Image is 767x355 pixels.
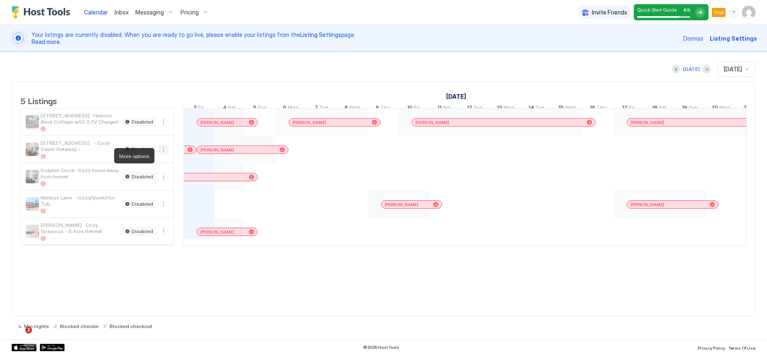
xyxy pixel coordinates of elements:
[713,9,724,16] span: Trial
[363,345,399,350] span: © 2025 Host Tools
[588,102,608,114] a: October 16, 2025
[281,102,300,114] a: October 6, 2025
[743,104,749,113] span: 21
[528,104,534,113] span: 14
[526,102,547,114] a: October 14, 2025
[565,104,576,113] span: Wed
[40,344,65,351] a: Google Play Store
[742,6,755,19] div: User profile
[698,345,725,350] span: Privacy Policy
[385,202,418,207] span: [PERSON_NAME]
[315,104,318,113] span: 7
[60,323,99,329] span: Blocked checkin
[41,112,120,125] span: [STREET_ADDRESS] · Historic Brick Cottage w/LV 2 EV Charger!
[698,343,725,352] a: Privacy Policy
[620,102,637,114] a: October 17, 2025
[435,102,453,114] a: October 11, 2025
[26,225,39,238] div: listing image
[41,222,120,234] span: [PERSON_NAME] · Cozy Spacious - 5 Acre Retreat
[376,104,379,113] span: 9
[444,90,468,102] a: October 1, 2025
[228,104,236,113] span: Sat
[659,104,667,113] span: Sat
[221,102,238,114] a: October 4, 2025
[84,9,108,16] span: Calendar
[193,104,197,113] span: 3
[159,226,169,236] div: menu
[689,104,698,113] span: Sun
[181,9,199,16] span: Pricing
[293,120,326,125] span: [PERSON_NAME]
[672,65,680,73] button: Previous month
[680,102,700,114] a: October 19, 2025
[630,202,664,207] span: [PERSON_NAME]
[683,66,700,73] div: [DATE]
[414,104,420,113] span: Fri
[703,65,711,73] button: Next month
[283,104,286,113] span: 6
[25,327,32,333] span: 2
[313,102,330,114] a: October 7, 2025
[32,38,61,45] span: Read more.
[405,102,422,114] a: October 10, 2025
[650,102,669,114] a: October 18, 2025
[741,102,761,114] a: October 21, 2025
[258,104,267,113] span: Sun
[652,104,657,113] span: 18
[415,120,449,125] span: [PERSON_NAME]
[709,102,732,114] a: October 20, 2025
[12,344,37,351] a: App Store
[724,66,742,73] span: [DATE]
[437,104,442,113] span: 11
[682,104,687,113] span: 19
[12,6,74,19] a: Host Tools Logo
[729,7,739,17] div: menu
[159,172,169,182] div: menu
[20,94,57,107] span: 5 Listings
[200,229,234,235] span: [PERSON_NAME]
[380,104,390,113] span: Thu
[41,195,120,207] span: Nimbus Lane · -Cozy/Quiet/Hot Tub
[319,104,328,113] span: Tue
[253,104,256,113] span: 5
[374,102,392,114] a: October 9, 2025
[8,327,28,347] iframe: Intercom live chat
[630,120,664,125] span: [PERSON_NAME]
[592,9,627,16] span: Invite Friends
[683,7,686,13] span: 4
[622,104,628,113] span: 17
[590,104,595,113] span: 16
[495,102,516,114] a: October 13, 2025
[159,117,169,127] div: menu
[300,31,341,38] a: Listing Settings
[84,8,108,17] a: Calendar
[556,102,578,114] a: October 15, 2025
[115,9,129,16] span: Inbox
[115,8,129,17] a: Inbox
[26,115,39,129] div: listing image
[200,120,234,125] span: [PERSON_NAME]
[26,143,39,156] div: listing image
[135,9,164,16] span: Messaging
[710,34,757,43] div: Listing Settings
[159,144,169,154] button: More options
[191,102,206,114] a: October 3, 2025
[342,102,362,114] a: October 8, 2025
[159,199,169,209] button: More options
[443,104,451,113] span: Sat
[503,104,514,113] span: Mon
[467,104,472,113] span: 12
[682,64,701,74] button: [DATE]
[465,102,485,114] a: October 12, 2025
[32,31,678,46] span: Your listings are currently disabled. When you are ready to go live, please enable your listings ...
[110,323,152,329] span: Blocked checkout
[558,104,564,113] span: 15
[344,104,348,113] span: 8
[251,102,269,114] a: October 5, 2025
[637,7,677,13] span: Quick Start Guide
[629,104,635,113] span: Fri
[596,104,606,113] span: Thu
